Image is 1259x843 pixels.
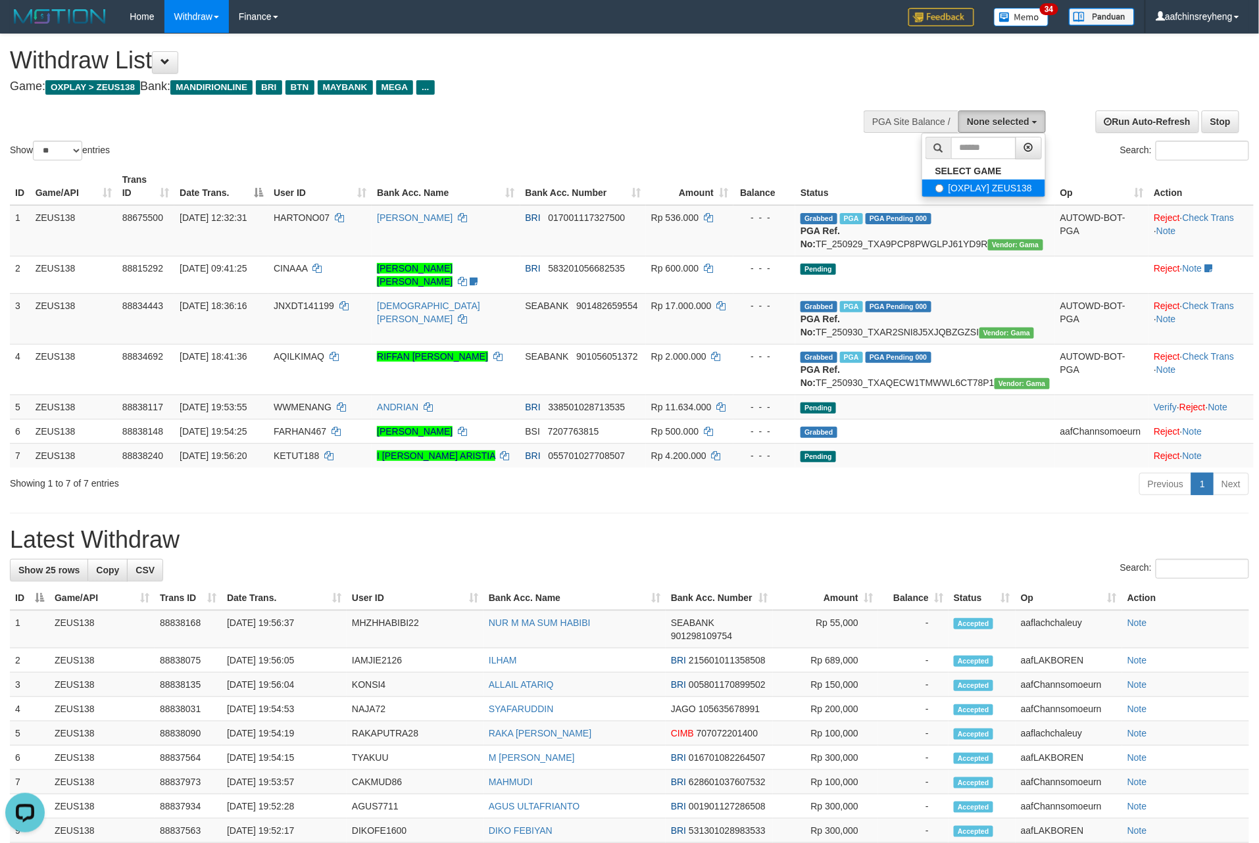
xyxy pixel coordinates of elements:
[1148,443,1254,468] td: ·
[30,344,117,395] td: ZEUS138
[526,212,541,223] span: BRI
[10,648,49,673] td: 2
[10,80,826,93] h4: Game: Bank:
[801,301,837,312] span: Grabbed
[801,427,837,438] span: Grabbed
[1148,256,1254,293] td: ·
[489,777,533,787] a: MAHMUDI
[5,5,45,45] button: Open LiveChat chat widget
[222,648,347,673] td: [DATE] 19:56:05
[49,721,155,746] td: ZEUS138
[526,351,569,362] span: SEABANK
[773,610,878,648] td: Rp 55,000
[671,777,686,787] span: BRI
[1055,293,1149,344] td: AUTOWD-BOT-PGA
[376,80,414,95] span: MEGA
[878,648,949,673] td: -
[347,819,483,843] td: DIKOFE1600
[1202,110,1239,133] a: Stop
[1191,473,1214,495] a: 1
[671,655,686,665] span: BRI
[949,586,1016,610] th: Status: activate to sort column ascending
[840,301,863,312] span: Marked by aafsolysreylen
[739,449,790,462] div: - - -
[651,426,699,437] span: Rp 500.000
[739,425,790,438] div: - - -
[988,239,1043,251] span: Vendor URL: https://trx31.1velocity.biz
[49,746,155,770] td: ZEUS138
[347,770,483,794] td: CAKMUD86
[10,527,1249,553] h1: Latest Withdraw
[1016,586,1122,610] th: Op: activate to sort column ascending
[347,794,483,819] td: AGUS7711
[651,212,699,223] span: Rp 536.000
[174,168,268,205] th: Date Trans.: activate to sort column descending
[526,426,541,437] span: BSI
[801,451,836,462] span: Pending
[489,617,591,628] a: NUR M MA SUM HABIBI
[155,721,222,746] td: 88838090
[10,770,49,794] td: 7
[122,212,163,223] span: 88675500
[489,825,553,836] a: DIKO FEBIYAN
[1154,450,1180,461] a: Reject
[1127,801,1147,811] a: Note
[1148,205,1254,256] td: · ·
[49,673,155,697] td: ZEUS138
[1154,301,1180,311] a: Reject
[30,256,117,293] td: ZEUS138
[994,8,1049,26] img: Button%20Memo.svg
[773,746,878,770] td: Rp 300,000
[651,450,706,461] span: Rp 4.200.000
[995,378,1050,389] span: Vendor URL: https://trx31.1velocity.biz
[866,301,931,312] span: PGA Pending
[1154,426,1180,437] a: Reject
[795,344,1055,395] td: TF_250930_TXAQECW1TMWWL6CT78P1
[30,168,117,205] th: Game/API: activate to sort column ascending
[274,402,332,412] span: WWMENANG
[773,648,878,673] td: Rp 689,000
[10,559,88,581] a: Show 25 rows
[1183,426,1202,437] a: Note
[739,262,790,275] div: - - -
[222,610,347,648] td: [DATE] 19:56:37
[10,697,49,721] td: 4
[671,631,732,641] span: Copy 901298109754 to clipboard
[671,801,686,811] span: BRI
[489,704,554,714] a: SYAFARUDDIN
[1148,419,1254,443] td: ·
[878,673,949,697] td: -
[878,794,949,819] td: -
[671,825,686,836] span: BRI
[878,586,949,610] th: Balance: activate to sort column ascending
[1154,351,1180,362] a: Reject
[1127,752,1147,763] a: Note
[1183,212,1235,223] a: Check Trans
[10,673,49,697] td: 3
[222,586,347,610] th: Date Trans.: activate to sort column ascending
[155,673,222,697] td: 88838135
[222,697,347,721] td: [DATE] 19:54:53
[689,777,766,787] span: Copy 628601037607532 to clipboard
[1127,655,1147,665] a: Note
[526,402,541,412] span: BRI
[10,395,30,419] td: 5
[548,426,599,437] span: Copy 7207763815 to clipboard
[318,80,373,95] span: MAYBANK
[10,344,30,395] td: 4
[49,770,155,794] td: ZEUS138
[954,753,993,764] span: Accepted
[127,559,163,581] a: CSV
[1139,473,1192,495] a: Previous
[489,728,591,738] a: RAKA [PERSON_NAME]
[1016,770,1122,794] td: aafChannsomoeurn
[222,770,347,794] td: [DATE] 19:53:57
[651,402,712,412] span: Rp 11.634.000
[222,819,347,843] td: [DATE] 19:52:17
[878,721,949,746] td: -
[155,770,222,794] td: 88837973
[222,746,347,770] td: [DATE] 19:54:15
[49,794,155,819] td: ZEUS138
[549,263,626,274] span: Copy 583201056682535 to clipboard
[10,443,30,468] td: 7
